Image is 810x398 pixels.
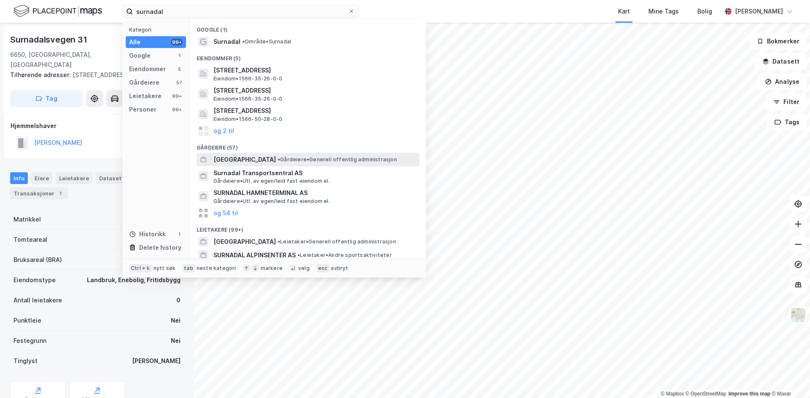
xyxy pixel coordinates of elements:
[10,50,140,70] div: 6650, [GEOGRAPHIC_DATA], [GEOGRAPHIC_DATA]
[13,275,56,285] div: Eiendomstype
[648,6,679,16] div: Mine Tags
[13,295,62,305] div: Antall leietakere
[213,250,296,260] span: SURNADAL ALPINSENTER AS
[213,75,282,82] span: Eiendom • 1566-35-26-0-0
[297,252,300,258] span: •
[261,265,283,272] div: markere
[213,65,416,75] span: [STREET_ADDRESS]
[316,264,329,272] div: esc
[758,73,807,90] button: Analyse
[171,336,181,346] div: Nei
[129,264,152,272] div: Ctrl + k
[213,126,234,136] button: og 2 til
[766,93,807,110] button: Filter
[213,237,276,247] span: [GEOGRAPHIC_DATA]
[129,104,157,115] div: Personer
[171,315,181,326] div: Nei
[618,6,630,16] div: Kart
[182,264,195,272] div: tab
[10,33,89,46] div: Surnadalsvegen 31
[213,155,276,165] span: [GEOGRAPHIC_DATA]
[213,106,416,116] span: [STREET_ADDRESS]
[176,295,181,305] div: 0
[10,187,68,199] div: Transaksjoner
[176,79,183,86] div: 57
[129,64,166,74] div: Eiendommer
[171,106,183,113] div: 99+
[298,265,310,272] div: velg
[331,265,348,272] div: avbryt
[129,51,151,61] div: Google
[213,37,240,47] span: Surnadal
[96,172,127,184] div: Datasett
[190,220,426,235] div: Leietakere (99+)
[13,255,62,265] div: Bruksareal (BRA)
[132,356,181,366] div: [PERSON_NAME]
[767,114,807,131] button: Tags
[697,6,712,16] div: Bolig
[10,71,73,78] span: Tilhørende adresser:
[171,39,183,45] div: 99+
[10,172,28,184] div: Info
[13,235,47,245] div: Tomteareal
[176,231,183,238] div: 1
[197,265,236,272] div: neste kategori
[213,96,282,102] span: Eiendom • 1566-35-26-0-0
[129,27,186,33] div: Kategori
[129,77,159,88] div: Gårdeiere
[154,265,176,272] div: nytt søk
[735,6,783,16] div: [PERSON_NAME]
[755,53,807,70] button: Datasett
[129,229,166,239] div: Historikk
[190,48,426,64] div: Eiendommer (5)
[31,172,52,184] div: Eiere
[129,37,140,47] div: Alle
[242,38,291,45] span: Område • Surnadal
[790,307,806,323] img: Z
[278,156,280,163] span: •
[10,90,83,107] button: Tag
[129,91,162,101] div: Leietakere
[297,252,392,259] span: Leietaker • Andre sportsaktiviteter
[56,189,65,198] div: 1
[686,391,726,397] a: OpenStreetMap
[242,38,245,45] span: •
[213,178,330,184] span: Gårdeiere • Utl. av egen/leid fast eiendom el.
[190,20,426,35] div: Google (1)
[213,208,238,218] button: og 54 til
[213,188,416,198] span: SURNADAL HAMNETERMINAL AS
[56,172,92,184] div: Leietakere
[139,243,181,253] div: Delete history
[13,4,102,19] img: logo.f888ab2527a4732fd821a326f86c7f29.svg
[190,138,426,153] div: Gårdeiere (57)
[213,85,416,96] span: [STREET_ADDRESS]
[133,5,348,18] input: Søk på adresse, matrikkel, gårdeiere, leietakere eller personer
[13,315,41,326] div: Punktleie
[171,93,183,99] div: 99+
[13,214,41,224] div: Matrikkel
[13,336,46,346] div: Festegrunn
[213,168,416,178] span: Surnadal Transportsentral AS
[278,156,397,163] span: Gårdeiere • Generell offentlig administrasjon
[278,238,396,245] span: Leietaker • Generell offentlig administrasjon
[213,116,282,123] span: Eiendom • 1566-50-28-0-0
[768,358,810,398] iframe: Chat Widget
[278,238,280,245] span: •
[11,121,184,131] div: Hjemmelshaver
[10,70,177,80] div: [STREET_ADDRESS]
[176,66,183,72] div: 5
[87,275,181,285] div: Landbruk, Enebolig, Fritidsbygg
[661,391,684,397] a: Mapbox
[213,198,330,205] span: Gårdeiere • Utl. av egen/leid fast eiendom el.
[13,356,38,366] div: Tinglyst
[176,52,183,59] div: 1
[768,358,810,398] div: Kontrollprogram for chat
[750,33,807,50] button: Bokmerker
[729,391,770,397] a: Improve this map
